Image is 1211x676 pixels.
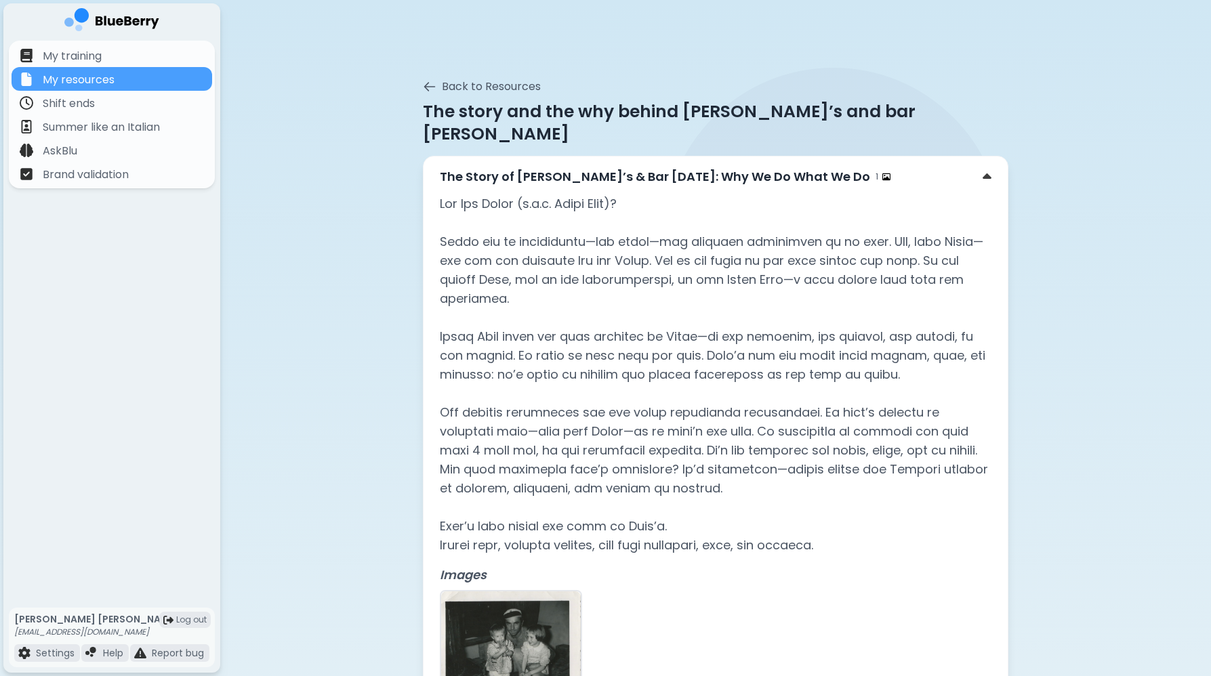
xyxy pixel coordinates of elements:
p: Help [103,647,123,659]
div: 1 [876,171,890,182]
p: The story and the why behind [PERSON_NAME]’s and bar [PERSON_NAME] [423,100,1008,145]
p: Report bug [152,647,204,659]
p: My resources [43,72,115,88]
img: file icon [20,120,33,133]
img: file icon [85,647,98,659]
img: file icon [18,647,30,659]
p: [PERSON_NAME] [PERSON_NAME] [14,613,179,625]
p: [EMAIL_ADDRESS][DOMAIN_NAME] [14,627,179,637]
p: My training [43,48,102,64]
p: Lor Ips Dolor (s.a.c. Adipi Elit)? Seddo eiu te incididuntu—lab etdol—mag aliquaen adminimven qu ... [440,194,991,555]
img: company logo [64,8,159,36]
p: Brand validation [43,167,129,183]
img: file icon [20,49,33,62]
img: file icon [20,72,33,86]
p: Settings [36,647,75,659]
p: The Story of [PERSON_NAME]’s & Bar [DATE]: Why We Do What We Do [440,167,870,186]
p: AskBlu [43,143,77,159]
p: Summer like an Italian [43,119,160,135]
span: Log out [176,614,207,625]
img: file icon [20,96,33,110]
img: down chevron [983,170,991,184]
img: file icon [20,144,33,157]
p: Shift ends [43,96,95,112]
button: Back to Resources [423,79,541,95]
p: Images [440,566,991,585]
img: file icon [20,167,33,181]
img: image [882,173,890,181]
img: file icon [134,647,146,659]
img: logout [163,615,173,625]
